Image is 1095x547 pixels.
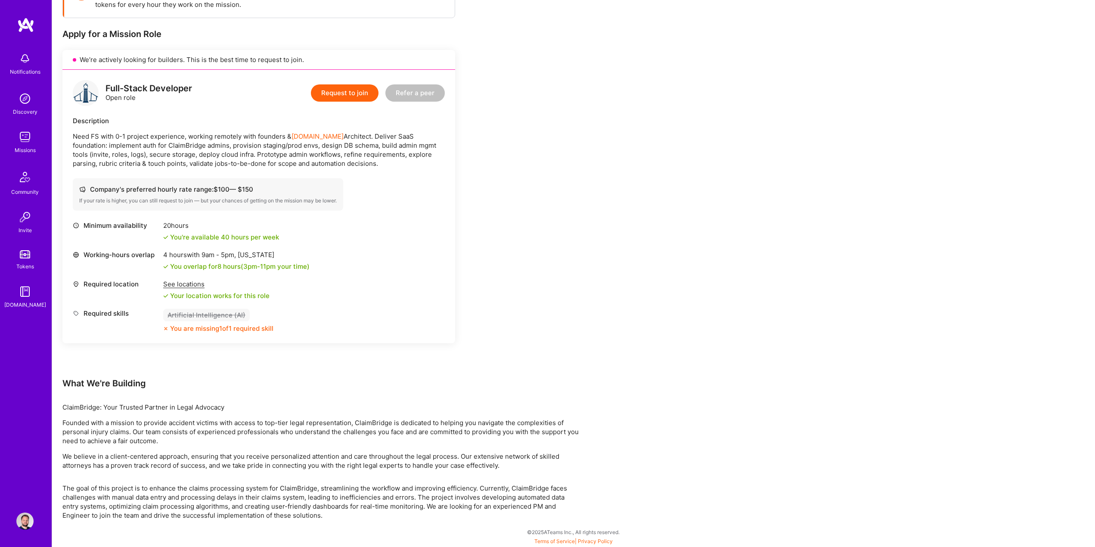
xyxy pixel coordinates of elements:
[105,84,192,102] div: Open role
[73,222,79,229] i: icon Clock
[163,309,250,321] div: Artificial Intelligence (AI)
[16,262,34,271] div: Tokens
[4,300,46,309] div: [DOMAIN_NAME]
[20,250,30,258] img: tokens
[16,283,34,300] img: guide book
[163,326,168,331] i: icon CloseOrange
[16,208,34,226] img: Invite
[79,186,86,193] i: icon Cash
[163,233,279,242] div: You're available 40 hours per week
[79,185,337,194] div: Company's preferred hourly rate range: $ 100 — $ 150
[73,252,79,258] i: icon World
[200,251,238,259] span: 9am - 5pm ,
[105,84,192,93] div: Full-Stack Developer
[292,132,344,140] a: [DOMAIN_NAME]
[73,116,445,125] div: Description
[73,309,159,318] div: Required skills
[14,513,36,530] a: User Avatar
[16,513,34,530] img: User Avatar
[62,378,579,389] div: What We're Building
[73,281,79,287] i: icon Location
[10,67,40,76] div: Notifications
[385,84,445,102] button: Refer a peer
[163,221,279,230] div: 20 hours
[163,291,270,300] div: Your location works for this role
[163,250,310,259] div: 4 hours with [US_STATE]
[62,28,455,40] div: Apply for a Mission Role
[11,187,39,196] div: Community
[73,132,445,168] p: Need FS with 0-1 project experience, working remotely with founders & Architect. Deliver SaaS fou...
[13,107,37,116] div: Discovery
[15,146,36,155] div: Missions
[19,226,32,235] div: Invite
[52,521,1095,543] div: © 2025 ATeams Inc., All rights reserved.
[73,310,79,317] i: icon Tag
[62,452,579,470] p: We believe in a client-centered approach, ensuring that you receive personalized attention and ca...
[15,167,35,187] img: Community
[62,484,579,520] p: The goal of this project is to enhance the claims processing system for ClaimBridge, streamlining...
[17,17,34,33] img: logo
[163,280,270,289] div: See locations
[578,538,613,544] a: Privacy Policy
[170,262,310,271] div: You overlap for 8 hours ( your time)
[73,250,159,259] div: Working-hours overlap
[62,418,579,445] p: Founded with a mission to provide accident victims with access to top-tier legal representation, ...
[243,262,276,270] span: 3pm - 11pm
[16,90,34,107] img: discovery
[534,538,613,544] span: |
[79,197,337,204] div: If your rate is higher, you can still request to join — but your chances of getting on the missio...
[16,50,34,67] img: bell
[16,128,34,146] img: teamwork
[62,403,579,412] p: ClaimBridge: Your Trusted Partner in Legal Advocacy
[170,324,273,333] div: You are missing 1 of 1 required skill
[534,538,575,544] a: Terms of Service
[73,221,159,230] div: Minimum availability
[73,280,159,289] div: Required location
[163,235,168,240] i: icon Check
[311,84,378,102] button: Request to join
[163,264,168,269] i: icon Check
[73,80,99,106] img: logo
[163,293,168,298] i: icon Check
[62,50,455,70] div: We’re actively looking for builders. This is the best time to request to join.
